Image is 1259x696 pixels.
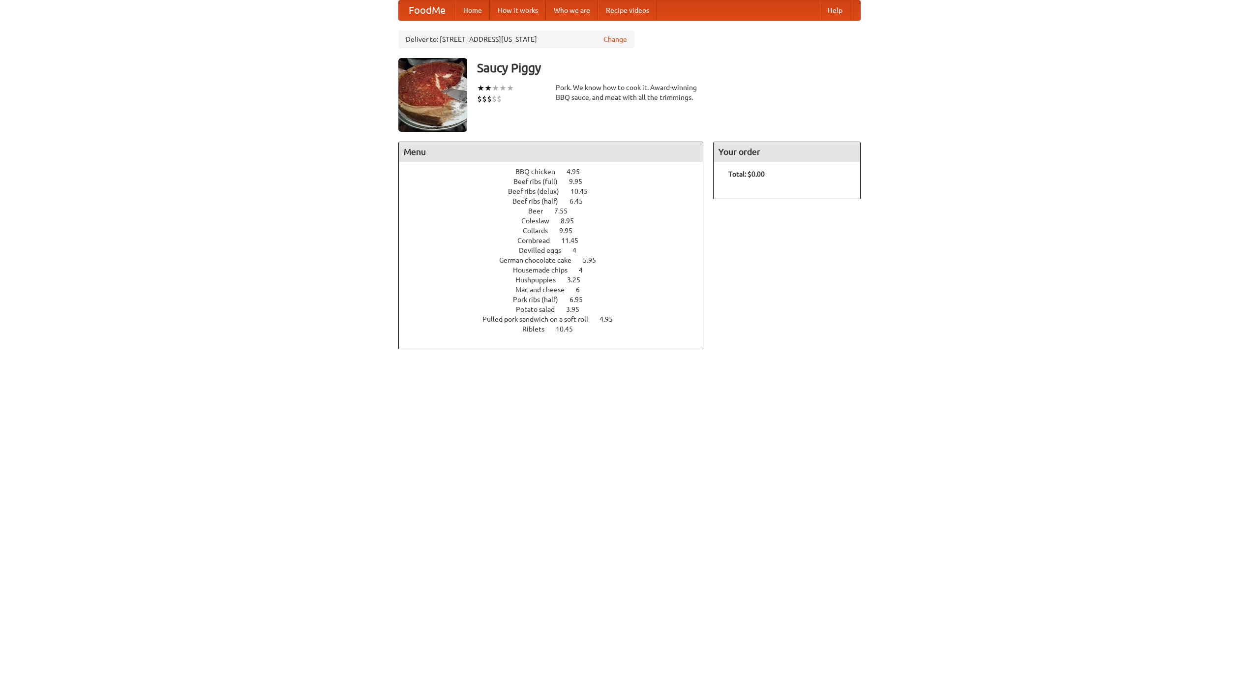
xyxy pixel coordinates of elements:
li: $ [482,93,487,104]
span: Pulled pork sandwich on a soft roll [482,315,598,323]
span: 4 [579,266,593,274]
span: Beef ribs (delux) [508,187,569,195]
span: 10.45 [556,325,583,333]
li: ★ [499,83,507,93]
span: Cornbread [517,237,560,244]
span: Coleslaw [521,217,559,225]
span: Collards [523,227,558,235]
span: 3.25 [567,276,590,284]
span: 6.45 [570,197,593,205]
a: Who we are [546,0,598,20]
span: Devilled eggs [519,246,571,254]
span: Pork ribs (half) [513,296,568,303]
span: BBQ chicken [515,168,565,176]
a: Riblets 10.45 [522,325,591,333]
span: 8.95 [561,217,584,225]
a: FoodMe [399,0,455,20]
span: Riblets [522,325,554,333]
a: Mac and cheese 6 [515,286,598,294]
a: Home [455,0,490,20]
b: Total: $0.00 [728,170,765,178]
a: BBQ chicken 4.95 [515,168,598,176]
li: ★ [507,83,514,93]
span: 7.55 [554,207,577,215]
a: Beer 7.55 [528,207,586,215]
a: Housemade chips 4 [513,266,601,274]
span: 3.95 [566,305,589,313]
a: Change [603,34,627,44]
span: 5.95 [583,256,606,264]
h3: Saucy Piggy [477,58,861,78]
span: Hushpuppies [515,276,566,284]
a: Pork ribs (half) 6.95 [513,296,601,303]
a: Coleslaw 8.95 [521,217,592,225]
span: German chocolate cake [499,256,581,264]
a: Hushpuppies 3.25 [515,276,599,284]
li: ★ [477,83,484,93]
span: 9.95 [559,227,582,235]
a: Collards 9.95 [523,227,591,235]
li: $ [487,93,492,104]
a: Beef ribs (full) 9.95 [513,178,600,185]
h4: Your order [714,142,860,162]
a: How it works [490,0,546,20]
div: Pork. We know how to cook it. Award-winning BBQ sauce, and meat with all the trimmings. [556,83,703,102]
span: 10.45 [570,187,598,195]
span: Potato salad [516,305,565,313]
span: 6 [576,286,590,294]
li: ★ [492,83,499,93]
a: Recipe videos [598,0,657,20]
a: Devilled eggs 4 [519,246,595,254]
li: $ [492,93,497,104]
span: Beer [528,207,553,215]
div: Deliver to: [STREET_ADDRESS][US_STATE] [398,30,634,48]
span: Mac and cheese [515,286,574,294]
a: Pulled pork sandwich on a soft roll 4.95 [482,315,631,323]
span: 4 [572,246,586,254]
span: 4.95 [600,315,623,323]
img: angular.jpg [398,58,467,132]
a: Beef ribs (delux) 10.45 [508,187,606,195]
li: ★ [484,83,492,93]
span: 6.95 [570,296,593,303]
span: 9.95 [569,178,592,185]
span: Beef ribs (full) [513,178,568,185]
span: Housemade chips [513,266,577,274]
li: $ [477,93,482,104]
span: 4.95 [567,168,590,176]
span: 11.45 [561,237,588,244]
a: German chocolate cake 5.95 [499,256,614,264]
a: Cornbread 11.45 [517,237,597,244]
a: Beef ribs (half) 6.45 [512,197,601,205]
h4: Menu [399,142,703,162]
a: Potato salad 3.95 [516,305,598,313]
span: Beef ribs (half) [512,197,568,205]
li: $ [497,93,502,104]
a: Help [820,0,850,20]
